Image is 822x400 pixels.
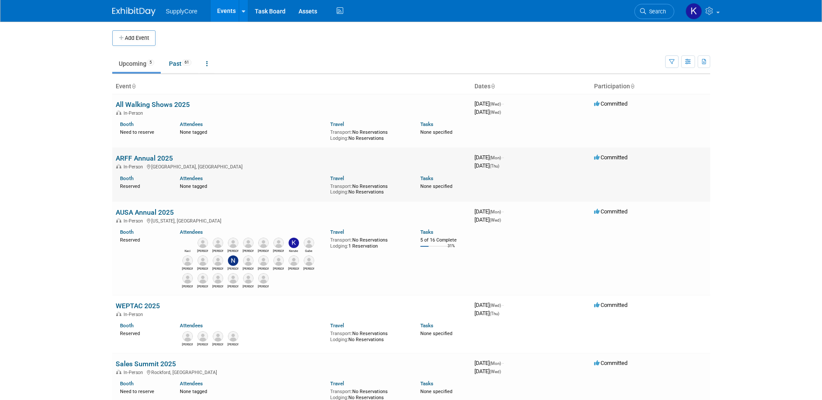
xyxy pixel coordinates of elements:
img: Michael Nishimura [243,255,253,266]
span: Transport: [330,389,352,394]
div: Julio Martinez [212,342,223,347]
div: Rockford, [GEOGRAPHIC_DATA] [116,368,468,375]
div: Jon Gumbert [227,342,238,347]
div: Candice Young [227,284,238,289]
a: Upcoming5 [112,55,161,72]
div: None tagged [180,182,324,190]
div: Peter Provenzano [258,284,269,289]
a: Travel [330,229,344,235]
img: Kaci Shickel [182,238,193,248]
a: Tasks [420,381,433,387]
img: Adam Walters [213,238,223,248]
a: Attendees [180,121,203,127]
span: [DATE] [474,360,504,366]
a: Sort by Event Name [131,83,136,90]
a: Booth [120,381,133,387]
img: In-Person Event [116,164,121,168]
span: Lodging: [330,337,348,342]
span: In-Person [123,370,146,375]
span: - [502,302,504,308]
div: Reserved [120,329,167,337]
div: Bob Saiz [182,284,193,289]
img: Randy Tice [213,273,223,284]
span: - [502,154,504,161]
a: Sort by Participation Type [630,83,634,90]
a: Travel [330,323,344,329]
a: AUSA Annual 2025 [116,208,174,216]
div: Jon Marcelono [182,342,193,347]
span: (Wed) [490,102,501,106]
div: Need to reserve [120,128,167,135]
div: No Reservations No Reservations [330,128,407,141]
span: (Mon) [490,361,501,366]
div: [US_STATE], [GEOGRAPHIC_DATA] [116,217,468,224]
span: [DATE] [474,368,501,374]
span: Committed [594,100,627,107]
div: None tagged [180,387,324,395]
span: [DATE] [474,302,504,308]
img: Doug DeVoe [273,255,284,266]
div: Michael Nishimura [243,266,253,271]
span: [DATE] [474,310,499,316]
span: (Thu) [490,311,499,316]
div: 5 of 16 Complete [420,237,468,243]
img: Rebecca Curry [258,238,269,248]
span: Search [646,8,666,15]
a: WEPTAC 2025 [116,302,160,310]
div: Reserved [120,182,167,190]
div: Bryan Davis [243,284,253,289]
a: Past61 [162,55,198,72]
img: Jon Marcelono [213,255,223,266]
span: In-Person [123,164,146,170]
div: Kaci Shickel [182,248,193,253]
th: Participation [591,79,710,94]
span: Lodging: [330,189,348,195]
div: Gabe Harvey [303,248,314,253]
img: Kenzie Green [289,238,299,248]
a: Booth [120,175,133,181]
a: Attendees [180,323,203,329]
img: Erika Richardson [304,255,314,266]
a: Tasks [420,229,433,235]
span: [DATE] [474,162,499,169]
img: Kenzie Green [686,3,702,19]
a: Sort by Start Date [491,83,495,90]
div: [GEOGRAPHIC_DATA], [GEOGRAPHIC_DATA] [116,163,468,170]
span: Lodging: [330,135,348,141]
span: Committed [594,154,627,161]
img: Shannon Bauers [228,238,238,248]
a: Booth [120,121,133,127]
img: Mike Jester [182,255,193,266]
img: In-Person Event [116,218,121,223]
span: None specified [420,331,452,336]
span: [DATE] [474,216,501,223]
div: Anthony Colotti [243,248,253,253]
img: Candice Young [228,273,238,284]
span: (Wed) [490,218,501,223]
span: (Wed) [490,303,501,308]
img: Brian Easley [273,238,284,248]
div: Kenzie Green [288,248,299,253]
span: [DATE] [474,208,504,215]
img: Scott Kever [198,255,208,266]
span: Transport: [330,184,352,189]
span: (Thu) [490,164,499,168]
div: Scott Kever [197,266,208,271]
div: Adam Walters [212,248,223,253]
span: None specified [420,129,452,135]
span: None specified [420,184,452,189]
div: Need to reserve [120,387,167,395]
div: Jeff Leemon [197,342,208,347]
div: Brian Easley [273,248,284,253]
img: Christine Swanson [198,273,208,284]
div: Christine Swanson [197,284,208,289]
div: Ashley Slabaugh [258,266,269,271]
img: Gabe Harvey [304,238,314,248]
a: All Walking Shows 2025 [116,100,190,109]
span: In-Person [123,312,146,317]
div: Randy Tice [212,284,223,289]
img: Jon Gumbert [228,331,238,342]
span: - [502,208,504,215]
a: Tasks [420,175,433,181]
span: [DATE] [474,109,501,115]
